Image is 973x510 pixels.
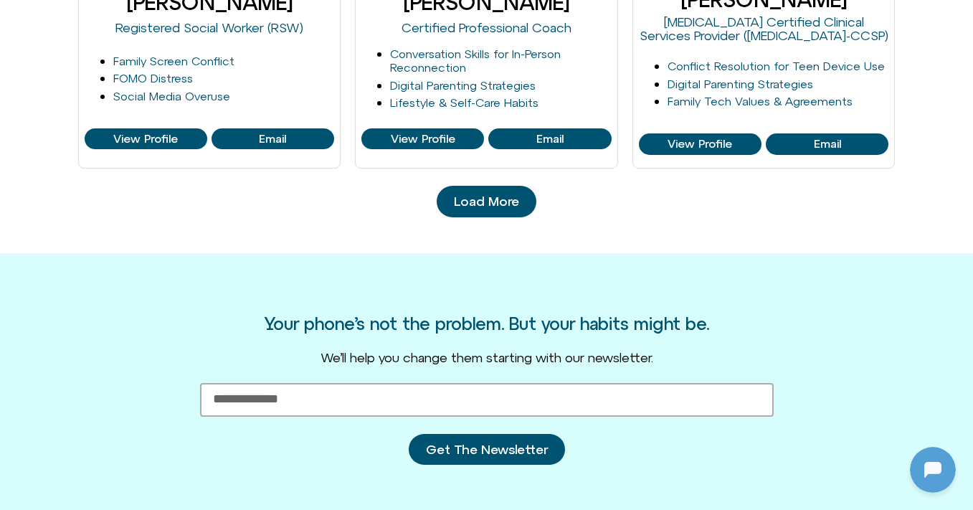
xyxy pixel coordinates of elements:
[115,20,303,35] a: Registered Social Worker (RSW)
[113,72,193,85] a: FOMO Distress
[668,77,813,90] a: Digital Parenting Strategies
[391,133,455,146] span: View Profile
[454,194,519,209] span: Load More
[640,14,888,44] a: [MEDICAL_DATA] Certified Clinical Services Provider ([MEDICAL_DATA]-CCSP)
[212,128,334,150] a: View Profile of Larry Borins
[259,133,286,146] span: Email
[85,128,207,150] a: View Profile of Larry Borins
[361,128,484,150] a: View Profile of Mark Diamond
[426,443,548,457] span: Get The Newsletter
[639,133,761,155] a: View Profile of Melina Viola
[437,186,536,217] a: Load More
[113,90,230,103] a: Social Media Overuse
[390,96,538,109] a: Lifestyle & Self-Care Habits
[668,138,732,151] span: View Profile
[390,79,536,92] a: Digital Parenting Strategies
[668,95,853,108] a: Family Tech Values & Agreements
[668,60,885,72] a: Conflict Resolution for Teen Device Use
[488,128,611,150] a: View Profile of Mark Diamond
[200,383,774,483] form: New Form
[814,138,841,151] span: Email
[536,133,564,146] span: Email
[409,434,565,466] button: Get The Newsletter
[766,133,888,155] a: View Profile of Melina Viola
[113,55,234,67] a: Family Screen Conflict
[390,47,561,74] a: Conversation Skills for In-Person Reconnection
[265,314,709,333] h3: Your phone’s not the problem. But your habits might be.
[910,447,956,493] iframe: Botpress
[113,133,178,146] span: View Profile
[321,350,653,365] span: We’ll help you change them starting with our newsletter.
[402,20,571,35] a: Certified Professional Coach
